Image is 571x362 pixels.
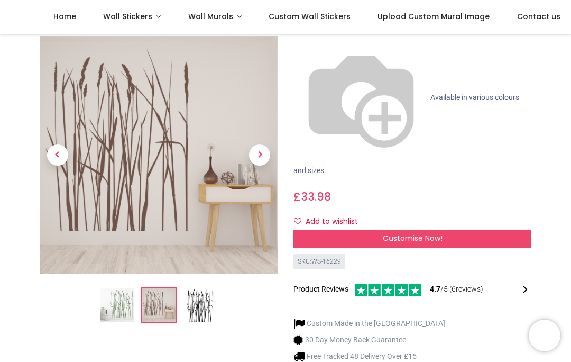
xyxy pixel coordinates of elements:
img: WS-16229-03 [183,288,217,322]
div: SKU: WS-16229 [293,254,345,269]
span: Next [249,145,270,166]
img: Long Grass Flowers Trees Wall Sticker [100,288,134,322]
span: Customise Now! [383,233,443,243]
span: £ [293,189,331,204]
button: Add to wishlistAdd to wishlist [293,213,367,231]
i: Add to wishlist [294,218,301,225]
img: WS-16229-02 [142,288,176,322]
li: Free Tracked 48 Delivery Over £15 [293,351,445,362]
a: Next [242,72,278,239]
iframe: Brevo live chat [529,320,560,351]
span: Wall Murals [188,11,233,22]
span: 4.7 [430,285,440,293]
li: 30 Day Money Back Guarantee [293,334,445,346]
a: Previous [40,72,76,239]
img: WS-16229-02 [40,37,278,275]
span: /5 ( 6 reviews) [430,284,483,295]
li: Custom Made in the [GEOGRAPHIC_DATA] [293,318,445,329]
span: Wall Stickers [103,11,152,22]
span: Contact us [517,11,560,22]
span: Custom Wall Stickers [269,11,351,22]
span: 33.98 [301,189,331,204]
span: Home [53,11,76,22]
span: Previous [47,145,68,166]
span: Upload Custom Mural Image [377,11,490,22]
img: color-wheel.png [293,30,429,166]
div: Product Reviews [293,283,531,297]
